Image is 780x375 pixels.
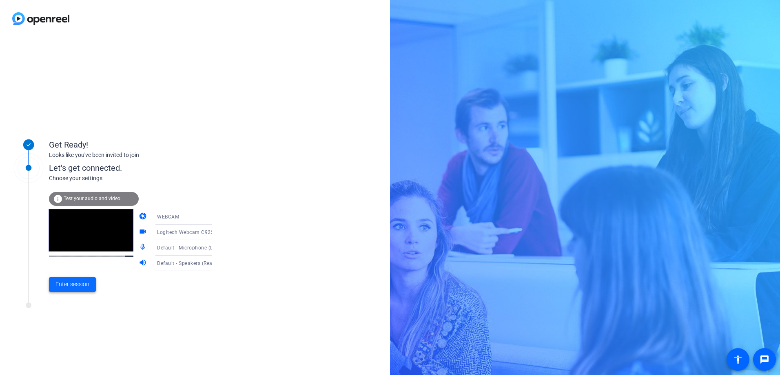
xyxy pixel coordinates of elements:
button: Enter session [49,277,96,292]
div: Choose your settings [49,174,229,183]
mat-icon: camera [139,212,148,222]
div: Let's get connected. [49,162,229,174]
div: Get Ready! [49,139,212,151]
mat-icon: accessibility [733,355,743,364]
mat-icon: message [760,355,769,364]
span: Enter session [55,280,89,289]
mat-icon: volume_up [139,258,148,268]
mat-icon: info [53,194,63,204]
mat-icon: videocam [139,227,148,237]
span: Logitech Webcam C925e (046d:085b) [157,229,248,235]
div: Looks like you've been invited to join [49,151,212,159]
span: Default - Speakers (Realtek(R) Audio) [157,260,245,266]
span: Test your audio and video [64,196,120,201]
span: WEBCAM [157,214,179,220]
mat-icon: mic_none [139,243,148,253]
span: Default - Microphone (Logitech Webcam C925e) [157,244,271,251]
